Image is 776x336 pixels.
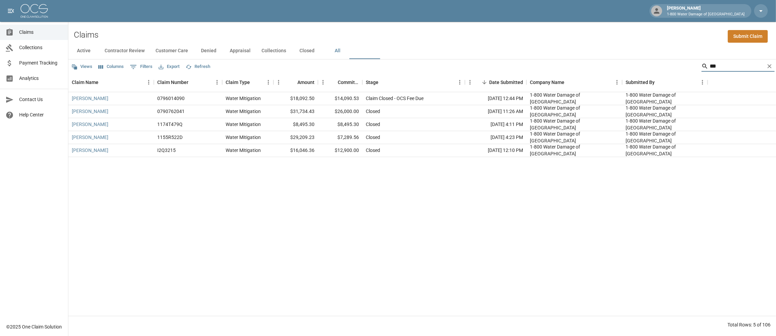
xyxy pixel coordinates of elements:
button: Show filters [128,61,154,72]
button: Sort [98,78,108,87]
button: Appraisal [224,43,256,59]
button: Closed [292,43,322,59]
div: $12,900.00 [318,144,362,157]
a: [PERSON_NAME] [72,121,108,128]
div: [PERSON_NAME] [664,5,747,17]
div: Amount [273,73,318,92]
button: Export [157,61,181,72]
div: 1174T479Q [157,121,183,128]
button: Views [70,61,94,72]
div: Amount [297,73,315,92]
div: Search [701,61,775,73]
div: Closed [366,134,380,141]
span: Claims [19,29,63,36]
div: Company Name [530,73,564,92]
button: Customer Care [150,43,193,59]
div: Submitted By [626,73,655,92]
div: dynamic tabs [68,43,776,59]
div: 1-800 Water Damage of Athens [626,130,704,144]
div: $14,090.53 [318,92,362,105]
div: 1155R522D [157,134,183,141]
div: Stage [362,73,465,92]
div: $16,046.36 [273,144,318,157]
button: Sort [655,78,664,87]
div: Claim Closed - OCS Fee Due [366,95,424,102]
div: $18,092.50 [273,92,318,105]
button: Denied [193,43,224,59]
div: Claim Name [68,73,154,92]
a: [PERSON_NAME] [72,108,108,115]
button: Menu [273,77,284,87]
div: 1-800 Water Damage of Athens [530,130,619,144]
div: $29,209.23 [273,131,318,144]
div: Committed Amount [338,73,359,92]
div: Date Submitted [489,73,523,92]
span: Help Center [19,111,63,118]
img: ocs-logo-white-transparent.png [21,4,48,18]
div: Company Name [526,73,622,92]
div: Claim Type [226,73,250,92]
div: Submitted By [622,73,708,92]
button: Select columns [97,61,125,72]
div: Water Mitigation [226,134,261,141]
button: Sort [288,78,297,87]
div: 0796014090 [157,95,185,102]
button: Sort [250,78,259,87]
span: Payment Tracking [19,59,63,67]
div: [DATE] 11:26 AM [465,105,526,118]
button: Sort [328,78,338,87]
button: Clear [764,61,775,71]
div: Total Rows: 5 of 106 [727,321,771,328]
div: $8,495.30 [273,118,318,131]
div: 1-800 Water Damage of Athens [530,143,619,157]
button: open drawer [4,4,18,18]
div: Water Mitigation [226,147,261,154]
button: All [322,43,353,59]
button: Menu [455,77,465,87]
div: Water Mitigation [226,121,261,128]
div: $31,734.43 [273,105,318,118]
div: Closed [366,108,380,115]
div: Water Mitigation [226,95,261,102]
button: Sort [188,78,198,87]
button: Sort [480,78,489,87]
button: Menu [144,77,154,87]
button: Active [68,43,99,59]
div: Stage [366,73,378,92]
button: Menu [263,77,273,87]
span: Analytics [19,75,63,82]
div: Claim Number [157,73,188,92]
div: I2Q3215 [157,147,176,154]
div: 1-800 Water Damage of Athens [530,104,619,118]
button: Menu [697,77,708,87]
a: Submit Claim [728,30,768,43]
div: [DATE] 12:44 PM [465,92,526,105]
div: Claim Number [154,73,222,92]
div: [DATE] 4:11 PM [465,118,526,131]
div: © 2025 One Claim Solution [6,323,62,330]
button: Refresh [184,61,212,72]
div: [DATE] 4:23 PM [465,131,526,144]
h2: Claims [74,30,98,40]
button: Menu [465,77,475,87]
div: 1-800 Water Damage of Athens [530,117,619,131]
button: Contractor Review [99,43,150,59]
button: Sort [564,78,574,87]
button: Collections [256,43,292,59]
div: Claim Name [72,73,98,92]
a: [PERSON_NAME] [72,95,108,102]
span: Contact Us [19,96,63,103]
button: Menu [318,77,328,87]
div: $7,289.56 [318,131,362,144]
div: $8,495.30 [318,118,362,131]
div: $26,000.00 [318,105,362,118]
a: [PERSON_NAME] [72,134,108,141]
div: 1-800 Water Damage of Athens [626,92,704,105]
button: Menu [612,77,622,87]
div: Closed [366,121,380,128]
div: 0790762041 [157,108,185,115]
div: Committed Amount [318,73,362,92]
div: Water Mitigation [226,108,261,115]
div: Closed [366,147,380,154]
div: Date Submitted [465,73,526,92]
